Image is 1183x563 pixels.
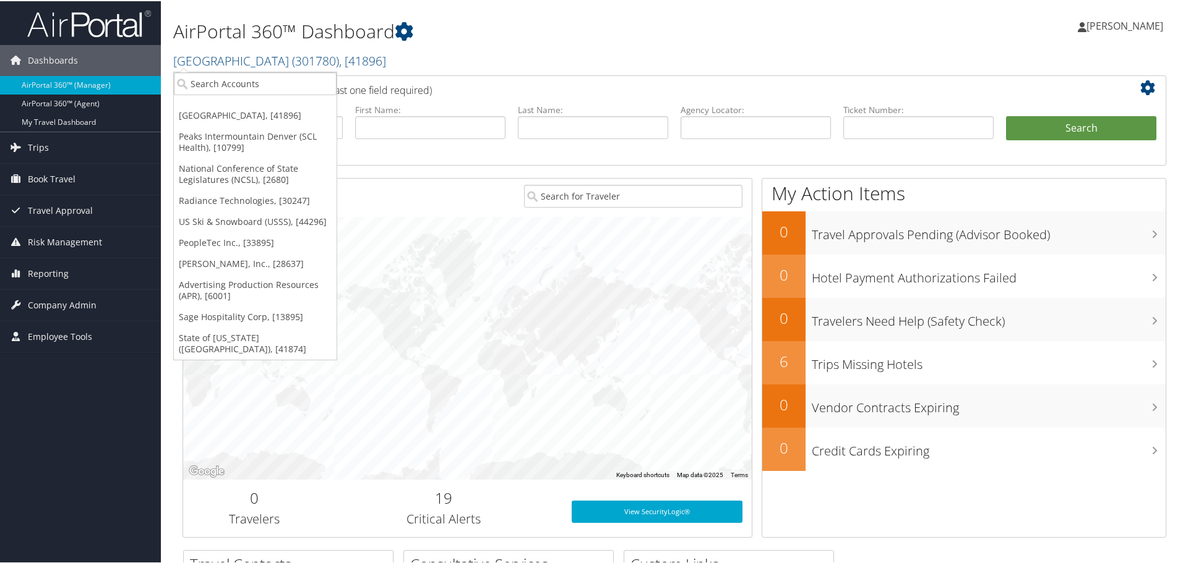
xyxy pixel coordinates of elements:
label: Agency Locator: [681,103,831,115]
h2: 0 [762,220,806,241]
h3: Travelers Need Help (Safety Check) [812,305,1166,329]
h2: 0 [192,486,316,507]
h1: AirPortal 360™ Dashboard [173,17,841,43]
a: View SecurityLogic® [572,499,742,522]
span: Reporting [28,257,69,288]
label: Ticket Number: [843,103,994,115]
h3: Trips Missing Hotels [812,349,1166,372]
a: Advertising Production Resources (APR), [6001] [174,273,337,305]
a: Peaks Intermountain Denver (SCL Health), [10799] [174,125,337,157]
span: Trips [28,131,49,162]
h2: 0 [762,307,806,328]
img: Google [186,462,227,478]
h3: Credit Cards Expiring [812,435,1166,459]
button: Search [1006,115,1156,140]
h3: Travel Approvals Pending (Advisor Booked) [812,219,1166,242]
a: [GEOGRAPHIC_DATA], [41896] [174,104,337,125]
a: 6Trips Missing Hotels [762,340,1166,383]
a: Sage Hospitality Corp, [13895] [174,305,337,326]
span: ( 301780 ) [292,51,339,68]
label: Last Name: [518,103,668,115]
span: Dashboards [28,44,78,75]
span: Employee Tools [28,320,92,351]
a: 0Vendor Contracts Expiring [762,383,1166,426]
input: Search for Traveler [524,184,742,206]
h3: Critical Alerts [335,509,553,527]
button: Keyboard shortcuts [616,470,669,478]
a: PeopleTec Inc., [33895] [174,231,337,252]
h3: Travelers [192,509,316,527]
a: [PERSON_NAME] [1078,6,1176,43]
input: Search Accounts [174,71,337,94]
h2: 0 [762,393,806,414]
h3: Vendor Contracts Expiring [812,392,1166,415]
span: Risk Management [28,226,102,256]
h2: 6 [762,350,806,371]
a: Open this area in Google Maps (opens a new window) [186,462,227,478]
span: Map data ©2025 [677,470,723,477]
h2: 19 [335,486,553,507]
span: [PERSON_NAME] [1086,18,1163,32]
label: First Name: [355,103,505,115]
a: Radiance Technologies, [30247] [174,189,337,210]
h2: Airtinerary Lookup [192,77,1075,98]
span: (at least one field required) [314,82,432,96]
a: 0Travelers Need Help (Safety Check) [762,297,1166,340]
a: [GEOGRAPHIC_DATA] [173,51,386,68]
a: State of [US_STATE] ([GEOGRAPHIC_DATA]), [41874] [174,326,337,358]
span: Travel Approval [28,194,93,225]
h1: My Action Items [762,179,1166,205]
a: US Ski & Snowboard (USSS), [44296] [174,210,337,231]
a: 0Credit Cards Expiring [762,426,1166,470]
h2: 0 [762,436,806,457]
a: National Conference of State Legislatures (NCSL), [2680] [174,157,337,189]
span: Book Travel [28,163,75,193]
h2: 0 [762,263,806,284]
a: Terms (opens in new tab) [731,470,748,477]
a: 0Travel Approvals Pending (Advisor Booked) [762,210,1166,253]
a: 0Hotel Payment Authorizations Failed [762,253,1166,297]
img: airportal-logo.png [27,8,151,37]
span: , [ 41896 ] [339,51,386,68]
span: Company Admin [28,289,97,320]
a: [PERSON_NAME], Inc., [28637] [174,252,337,273]
h3: Hotel Payment Authorizations Failed [812,262,1166,286]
